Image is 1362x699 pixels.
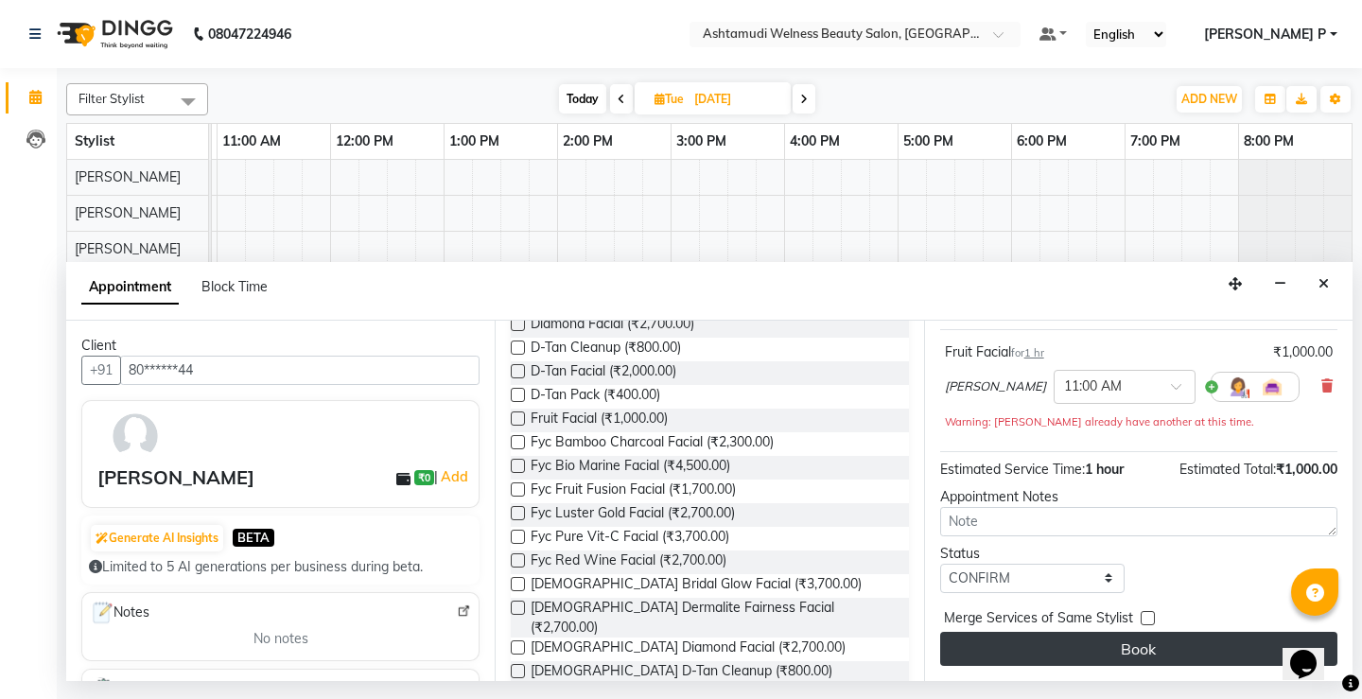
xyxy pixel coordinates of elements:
[97,463,254,492] div: [PERSON_NAME]
[531,480,736,503] span: Fyc Fruit Fusion Facial (₹1,700.00)
[945,415,1254,428] small: Warning: [PERSON_NAME] already have another at this time.
[531,456,730,480] span: Fyc Bio Marine Facial (₹4,500.00)
[201,278,268,295] span: Block Time
[531,361,676,385] span: D-Tan Facial (₹2,000.00)
[945,342,1044,362] div: Fruit Facial
[1227,376,1249,398] img: Hairdresser.png
[531,338,681,361] span: D-Tan Cleanup (₹800.00)
[1310,270,1337,299] button: Close
[945,377,1046,396] span: [PERSON_NAME]
[1181,92,1237,106] span: ADD NEW
[1261,376,1283,398] img: Interior.png
[531,550,726,574] span: Fyc Red Wine Facial (₹2,700.00)
[1126,128,1185,155] a: 7:00 PM
[75,168,181,185] span: [PERSON_NAME]
[531,503,735,527] span: Fyc Luster Gold Facial (₹2,700.00)
[650,92,689,106] span: Tue
[1276,461,1337,478] span: ₹1,000.00
[218,128,286,155] a: 11:00 AM
[940,544,1125,564] div: Status
[108,409,163,463] img: avatar
[75,204,181,221] span: [PERSON_NAME]
[899,128,958,155] a: 5:00 PM
[940,487,1337,507] div: Appointment Notes
[81,336,480,356] div: Client
[253,629,308,649] span: No notes
[531,385,660,409] span: D-Tan Pack (₹400.00)
[438,465,471,488] a: Add
[331,128,398,155] a: 12:00 PM
[91,525,223,551] button: Generate AI Insights
[89,557,472,577] div: Limited to 5 AI generations per business during beta.
[120,356,480,385] input: Search by Name/Mobile/Email/Code
[81,356,121,385] button: +91
[414,470,434,485] span: ₹0
[558,128,618,155] a: 2:00 PM
[1204,25,1326,44] span: [PERSON_NAME] P
[944,608,1133,632] span: Merge Services of Same Stylist
[559,84,606,114] span: Today
[531,432,774,456] span: Fyc Bamboo Charcoal Facial (₹2,300.00)
[531,527,729,550] span: Fyc Pure Vit-C Facial (₹3,700.00)
[672,128,731,155] a: 3:00 PM
[531,661,832,685] span: [DEMOGRAPHIC_DATA] D-Tan Cleanup (₹800.00)
[1273,342,1333,362] div: ₹1,000.00
[81,271,179,305] span: Appointment
[531,574,862,598] span: [DEMOGRAPHIC_DATA] Bridal Glow Facial (₹3,700.00)
[531,598,893,638] span: [DEMOGRAPHIC_DATA] Dermalite Fairness Facial (₹2,700.00)
[940,461,1085,478] span: Estimated Service Time:
[531,409,668,432] span: Fruit Facial (₹1,000.00)
[79,91,145,106] span: Filter Stylist
[1177,86,1242,113] button: ADD NEW
[1239,128,1299,155] a: 8:00 PM
[531,314,694,338] span: Diamond Facial (₹2,700.00)
[940,632,1337,666] button: Book
[1024,346,1044,359] span: 1 hr
[689,85,783,114] input: 2025-09-09
[75,132,114,149] span: Stylist
[1012,128,1072,155] a: 6:00 PM
[48,8,178,61] img: logo
[75,240,181,257] span: [PERSON_NAME]
[1085,461,1124,478] span: 1 hour
[1179,461,1276,478] span: Estimated Total:
[445,128,504,155] a: 1:00 PM
[434,465,471,488] span: |
[233,529,274,547] span: BETA
[1283,623,1343,680] iframe: chat widget
[1011,346,1044,359] small: for
[90,601,149,625] span: Notes
[208,8,291,61] b: 08047224946
[785,128,845,155] a: 4:00 PM
[531,638,846,661] span: [DEMOGRAPHIC_DATA] Diamond Facial (₹2,700.00)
